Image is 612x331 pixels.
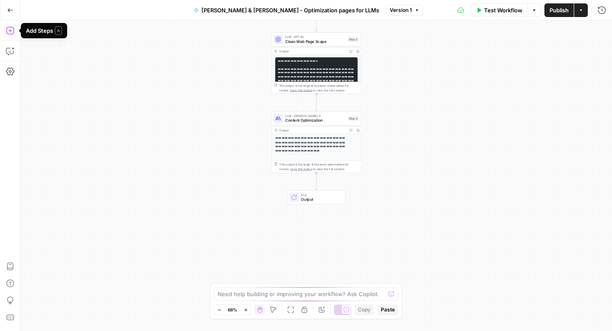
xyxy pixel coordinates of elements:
div: EndOutput [272,191,362,205]
div: Output [279,128,346,133]
div: Step 2 [348,37,359,42]
button: Test Workflow [471,3,527,17]
div: Output [279,49,346,54]
button: Publish [544,3,574,17]
div: This output is too large & has been abbreviated for review. to view the full content. [279,162,359,171]
button: Version 1 [386,5,423,16]
span: [PERSON_NAME] & [PERSON_NAME] - Optimization pages for LLMs [201,6,379,14]
div: Add Steps [26,26,62,35]
g: Edge from step_2 to step_3 [315,94,317,111]
button: Paste [377,304,398,315]
g: Edge from step_3 to end [315,173,317,190]
button: Copy [354,304,374,315]
span: LLM · [PERSON_NAME] 4 [285,114,346,118]
span: Copy the output [290,88,312,92]
span: Clean Web Page Scape [285,38,346,44]
span: End [301,192,340,197]
span: Output [301,197,340,203]
span: Version 1 [390,6,412,14]
div: This output is too large & has been abbreviated for review. to view the full content. [279,83,359,93]
span: Publish [550,6,569,14]
button: [PERSON_NAME] & [PERSON_NAME] - Optimization pages for LLMs [189,3,384,17]
span: Content Optimization [285,117,346,123]
span: Copy [358,306,371,314]
span: Test Workflow [484,6,522,14]
span: Copy the output [290,168,312,171]
span: A [55,26,62,35]
g: Edge from step_1 to step_2 [315,15,317,32]
span: LLM · GPT-4o [285,34,346,39]
div: Step 3 [348,116,359,121]
span: 68% [228,306,237,313]
span: Paste [381,306,395,314]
